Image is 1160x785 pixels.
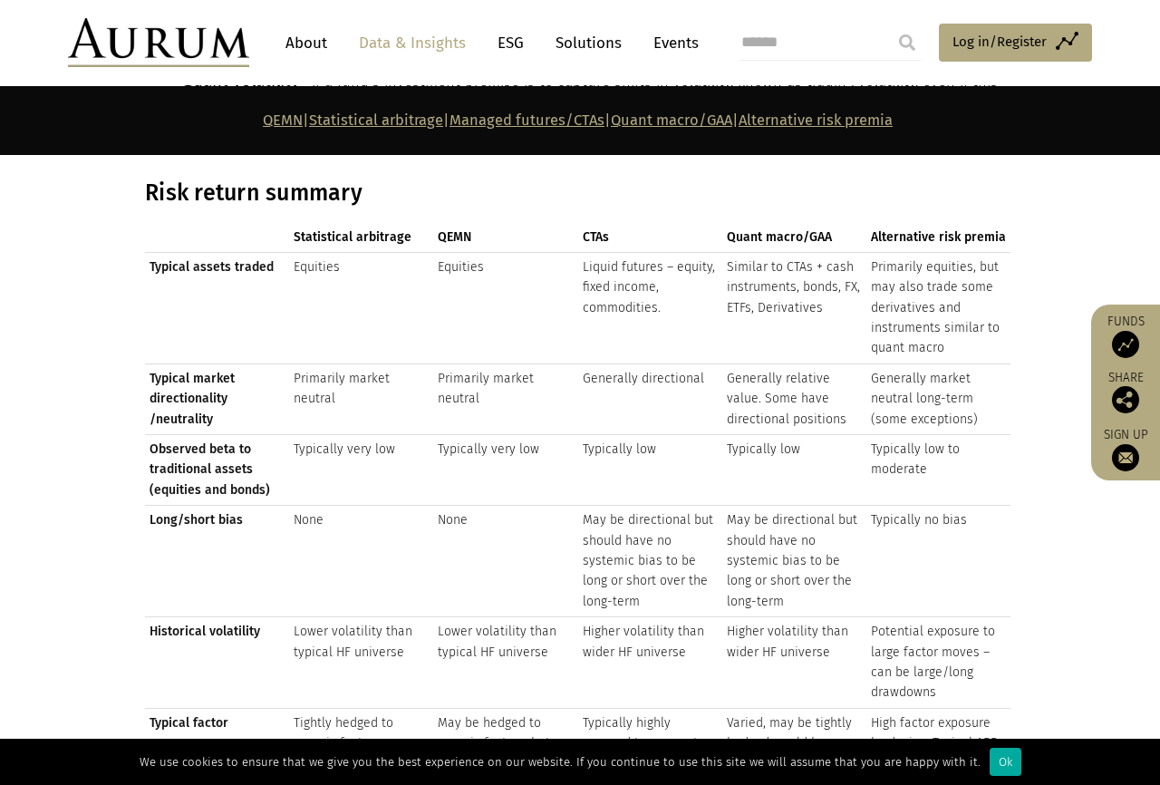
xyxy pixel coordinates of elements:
td: Lower volatility than typical HF universe [433,617,577,709]
td: Similar to CTAs + cash instruments, bonds, FX, ETFs, Derivatives [722,252,866,363]
a: Funds [1100,314,1151,358]
td: Primarily equities, but may also trade some derivatives and instruments similar to quant macro [866,252,1010,363]
a: Statistical arbitrage [309,111,443,129]
td: Typically low to moderate [866,435,1010,506]
td: Potential exposure to large factor moves – can be large/long drawdowns [866,617,1010,709]
td: Generally market neutral long-term (some exceptions) [866,363,1010,434]
img: Sign up to our newsletter [1112,444,1139,471]
a: Events [644,26,699,60]
td: None [289,506,433,617]
a: QEMN [263,111,303,129]
span: Log in/Register [952,31,1047,53]
td: Primarily market neutral [433,363,577,434]
td: Typically no bias [866,506,1010,617]
td: Lower volatility than typical HF universe [289,617,433,709]
span: Quant macro/GAA [727,229,832,245]
td: Typically very low [289,435,433,506]
img: Access Funds [1112,331,1139,358]
strong: | | | | [263,111,893,129]
td: Higher volatility than wider HF universe [578,617,722,709]
td: None [433,506,577,617]
a: Sign up [1100,427,1151,471]
h3: Risk return summary [145,179,1010,207]
a: About [276,26,336,60]
td: Typical market directionality /neutrality [145,363,289,434]
td: May be directional but should have no systemic bias to be long or short over the long-term [722,506,866,617]
a: Managed futures/CTAs [449,111,604,129]
td: Equities [433,252,577,363]
span: QEMN [438,229,471,245]
a: Quant macro/GAA [611,111,732,129]
td: May be directional but should have no systemic bias to be long or short over the long-term [578,506,722,617]
a: Solutions [546,26,631,60]
td: Generally relative value. Some have directional positions [722,363,866,434]
td: Typical assets traded [145,252,289,363]
div: Ok [990,748,1021,776]
span: CTAs [583,229,609,245]
td: Liquid futures – equity, fixed income, commodities. [578,252,722,363]
td: Typically low [722,435,866,506]
td: Typically low [578,435,722,506]
td: Equities [289,252,433,363]
img: Share this post [1112,386,1139,413]
td: Historical volatility [145,617,289,709]
a: ESG [488,26,533,60]
td: Observed beta to traditional assets (equities and bonds) [145,435,289,506]
a: Log in/Register [939,24,1092,62]
span: Alternative risk premia [871,229,1006,245]
td: Typically very low [433,435,577,506]
td: Primarily market neutral [289,363,433,434]
a: Data & Insights [350,26,475,60]
div: Share [1100,372,1151,413]
input: Submit [889,24,925,61]
td: Long/short bias [145,506,289,617]
td: Generally directional [578,363,722,434]
a: Alternative risk premia [739,111,893,129]
td: Higher volatility than wider HF universe [722,617,866,709]
img: Aurum [68,18,249,67]
span: Statistical arbitrage [294,229,411,245]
